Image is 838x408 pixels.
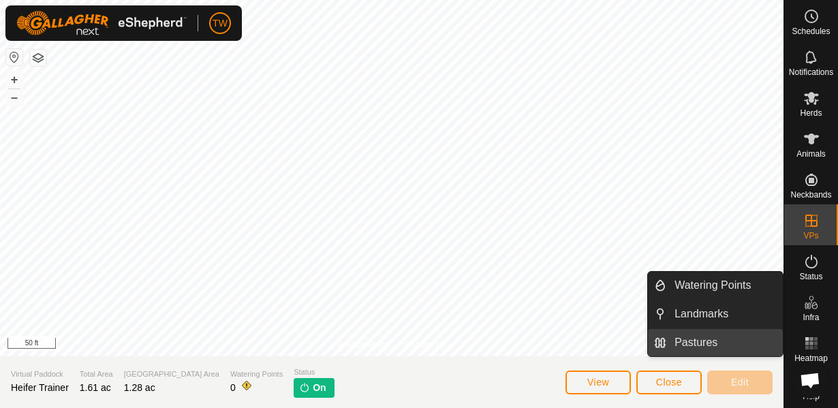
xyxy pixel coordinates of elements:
span: Status [799,272,822,281]
a: Pastures [666,329,783,356]
span: Animals [796,150,826,158]
a: Help [784,368,838,406]
span: Close [656,377,682,388]
span: Watering Points [230,368,283,380]
span: Total Area [80,368,113,380]
button: – [6,89,22,106]
button: Close [636,371,702,394]
button: Edit [707,371,773,394]
span: Watering Points [674,277,751,294]
span: Landmarks [674,306,728,322]
span: Infra [803,313,819,321]
span: TW [213,16,228,31]
button: View [565,371,631,394]
span: Edit [731,377,749,388]
span: Neckbands [790,191,831,199]
a: Watering Points [666,272,783,299]
span: Help [803,392,820,401]
span: Pastures [674,334,717,351]
img: turn-on [299,382,310,393]
span: 1.28 ac [124,382,155,393]
span: On [313,381,326,395]
span: Status [294,366,334,378]
span: Heifer Trainer [11,382,69,393]
span: [GEOGRAPHIC_DATA] Area [124,368,219,380]
span: Schedules [792,27,830,35]
span: 0 [230,382,236,393]
a: Landmarks [666,300,783,328]
a: Contact Us [405,339,446,351]
img: Gallagher Logo [16,11,187,35]
span: Herds [800,109,822,117]
span: VPs [803,232,818,240]
span: Heatmap [794,354,828,362]
li: Landmarks [648,300,783,328]
span: 1.61 ac [80,382,111,393]
span: Virtual Paddock [11,368,69,380]
button: Reset Map [6,49,22,65]
li: Pastures [648,329,783,356]
span: Notifications [789,68,833,76]
button: Map Layers [30,50,46,66]
span: View [587,377,609,388]
button: + [6,72,22,88]
li: Watering Points [648,272,783,299]
a: Privacy Policy [338,339,389,351]
div: Open chat [792,362,828,398]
